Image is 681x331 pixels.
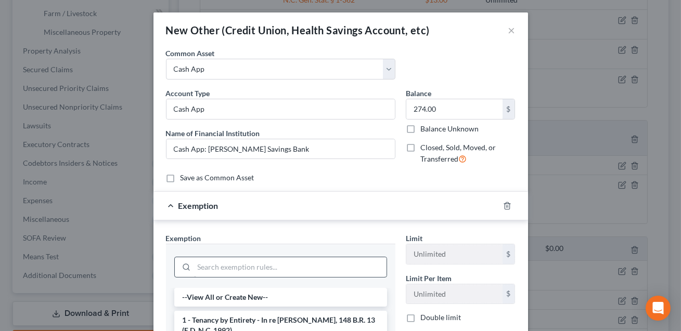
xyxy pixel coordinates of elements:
label: Double limit [420,312,461,323]
button: × [508,24,516,36]
input: Search exemption rules... [194,257,387,277]
span: Exemption [166,234,201,243]
span: Name of Financial Institution [166,129,260,138]
div: New Other (Credit Union, Health Savings Account, etc) [166,23,430,37]
input: 0.00 [406,99,503,119]
label: Save as Common Asset [181,173,254,183]
div: Open Intercom Messenger [646,296,671,321]
input: Enter name... [166,139,395,159]
div: $ [503,99,515,119]
span: Exemption [178,201,219,210]
div: $ [503,244,515,264]
input: -- [406,244,503,264]
label: Balance Unknown [420,124,479,134]
div: $ [503,284,515,304]
input: Credit Union, HSA, etc [166,99,395,119]
label: Common Asset [166,48,215,59]
li: --View All or Create New-- [174,288,387,307]
span: Closed, Sold, Moved, or Transferred [420,143,496,163]
label: Limit Per Item [406,273,452,284]
input: -- [406,284,503,304]
label: Balance [406,88,431,99]
span: Limit [406,234,422,243]
label: Account Type [166,88,210,99]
